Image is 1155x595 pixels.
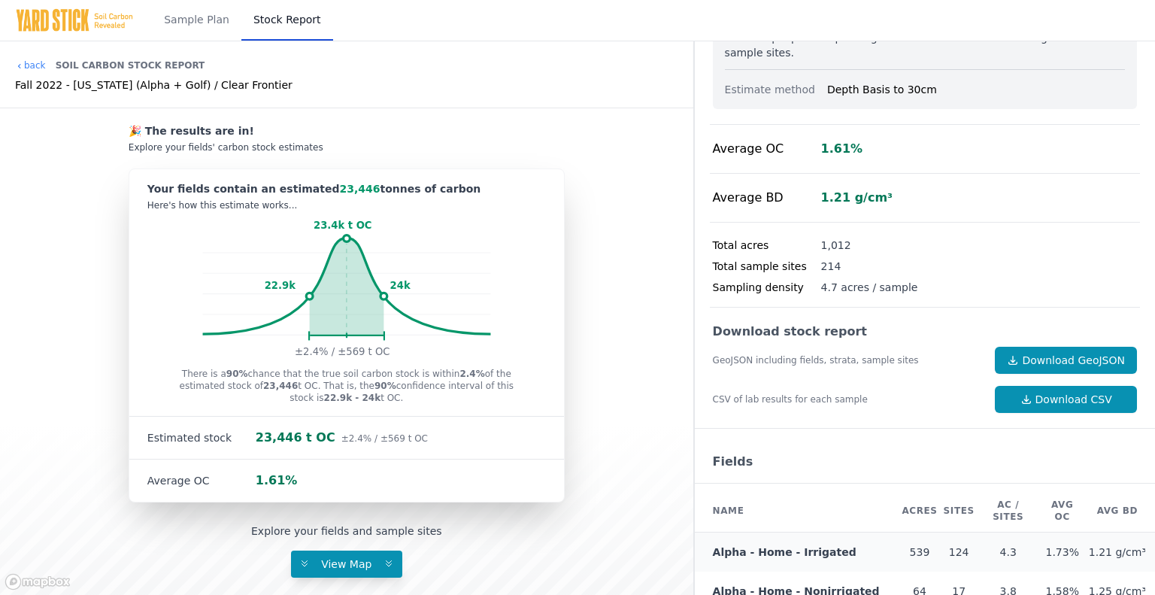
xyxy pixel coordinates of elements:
div: GeoJSON including fields, strata, sample sites [713,354,984,366]
div: Total sample sites [713,259,821,274]
div: CSV of lab results for each sample [713,393,984,405]
div: Explore your fields' carbon stock estimates [129,141,565,153]
strong: 23,446 [263,381,298,391]
div: Here's how this estimate works... [147,199,546,211]
div: 23,446 t OC [256,429,428,447]
div: Average BD [713,189,821,207]
tspan: 22.9k [265,280,296,291]
div: Download stock report [713,323,1137,341]
div: Depth Basis to 30cm [827,82,1125,97]
strong: 2.4% [459,369,484,379]
div: 1.61% [256,472,298,490]
span: 23,446 [339,183,380,195]
p: This sample plan's input target was 90% confidence and target number of sample sites. [725,30,1125,60]
div: Soil Carbon Stock Report [56,53,205,77]
strong: 90% [226,369,248,379]
div: Fields [695,441,1155,484]
strong: 90% [374,381,396,391]
div: Estimate method [725,82,827,97]
th: AC / Sites [978,490,1039,533]
div: Total acres [713,238,821,253]
th: AVG BD [1086,490,1155,533]
th: Acres [899,490,940,533]
tspan: ±2.4% / ±569 t OC [295,346,390,357]
div: Sampling density [713,280,821,295]
td: 124 [941,533,978,572]
tspan: 23.4k t OC [314,220,372,231]
th: Sites [941,490,978,533]
th: AVG OC [1039,490,1086,533]
div: 🎉 The results are in! [129,123,565,138]
span: ±2.4% / ±569 t OC [341,433,428,444]
th: Name [695,490,899,533]
div: 1.61% [821,140,863,158]
a: back [15,59,46,71]
button: View Map [291,551,402,578]
a: Alpha - Home - Irrigated [713,546,856,558]
a: Download CSV [995,386,1137,413]
div: 4.7 acres / sample [821,280,918,295]
a: Download GeoJSON [995,347,1137,374]
div: 214 [821,259,841,274]
div: Average OC [147,473,256,488]
strong: 22.9k - 24k [324,393,381,403]
div: 1.21 g/cm³ [821,189,893,207]
tspan: 24k [390,280,410,291]
td: 4.3 [978,533,1039,572]
div: Your fields contain an estimated tonnes of carbon [147,181,546,196]
div: 1,012 [821,238,851,253]
td: 1.21 g/cm³ [1086,533,1155,572]
td: 1.73% [1039,533,1086,572]
div: Explore your fields and sample sites [251,524,442,539]
p: There is a chance that the true soil carbon stock is within of the estimated stock of t OC. That ... [178,368,515,404]
img: Yard Stick Logo [15,8,134,32]
td: 539 [899,533,940,572]
div: Estimated stock [147,430,256,445]
div: Average OC [713,140,821,158]
span: View Map [312,558,380,570]
div: Fall 2022 - [US_STATE] (Alpha + Golf) / Clear Frontier [15,77,293,93]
